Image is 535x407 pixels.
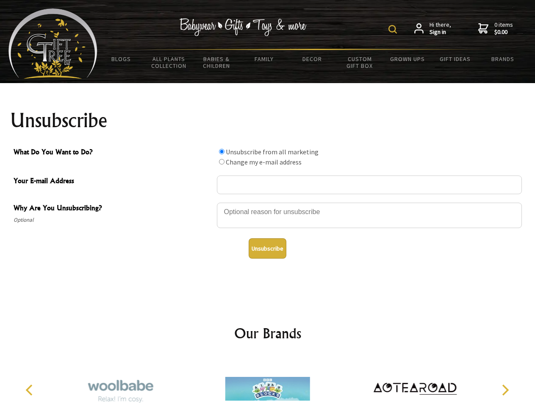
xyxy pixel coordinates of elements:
[145,50,193,75] a: All Plants Collection
[479,50,527,68] a: Brands
[249,238,286,259] button: Unsubscribe
[241,50,288,68] a: Family
[14,203,213,215] span: Why Are You Unsubscribing?
[478,21,513,36] a: 0 items$0.00
[430,28,451,36] strong: Sign in
[494,28,513,36] strong: $0.00
[217,203,522,228] textarea: Why Are You Unsubscribing?
[14,147,213,159] span: What Do You Want to Do?
[217,176,522,194] input: Your E-mail Address
[10,110,525,131] h1: Unsubscribe
[21,381,40,399] button: Previous
[219,149,225,154] input: What Do You Want to Do?
[496,381,514,399] button: Next
[180,18,307,36] img: Babywear - Gifts - Toys & more
[388,25,397,33] img: product search
[17,323,518,343] h2: Our Brands
[14,176,213,188] span: Your E-mail Address
[430,21,451,36] span: Hi there,
[414,21,451,36] a: Hi there,Sign in
[8,8,97,79] img: Babyware - Gifts - Toys and more...
[431,50,479,68] a: Gift Ideas
[97,50,145,68] a: BLOGS
[226,148,319,156] label: Unsubscribe from all marketing
[383,50,431,68] a: Grown Ups
[336,50,384,75] a: Custom Gift Box
[226,158,302,166] label: Change my e-mail address
[14,215,213,225] span: Optional
[219,159,225,164] input: What Do You Want to Do?
[288,50,336,68] a: Decor
[494,21,513,36] span: 0 items
[193,50,241,75] a: Babies & Children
